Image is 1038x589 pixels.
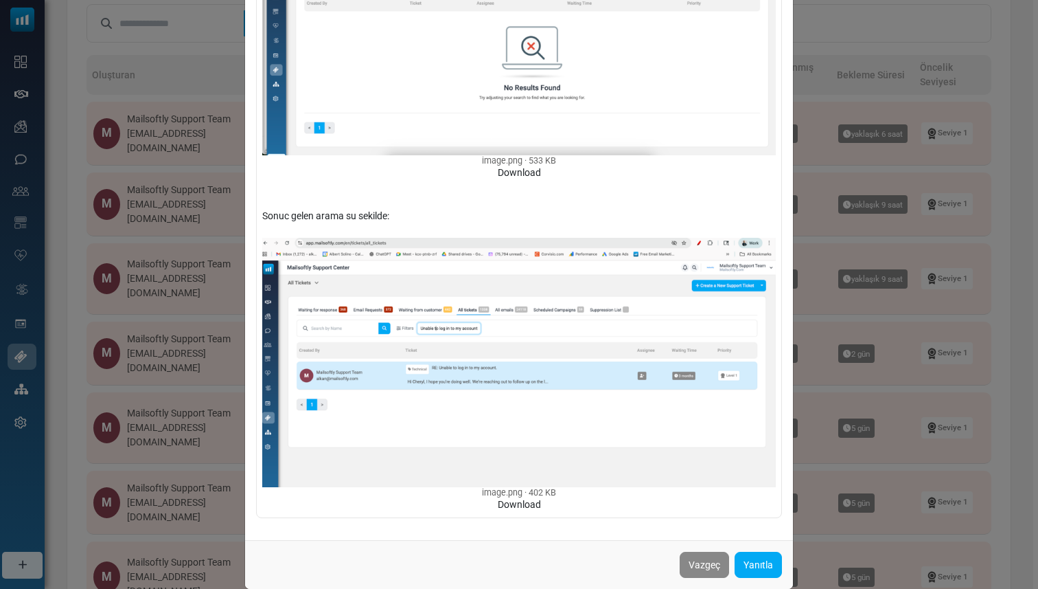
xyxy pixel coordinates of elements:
[524,155,556,166] span: 533 KB
[262,238,776,487] img: image.png
[482,487,522,498] span: image.png
[680,552,729,578] button: Vazgeç
[524,487,556,498] span: 402 KB
[735,552,782,578] a: Yanıtla
[482,155,522,166] span: image.png
[498,499,541,510] a: Download
[498,167,541,178] a: Download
